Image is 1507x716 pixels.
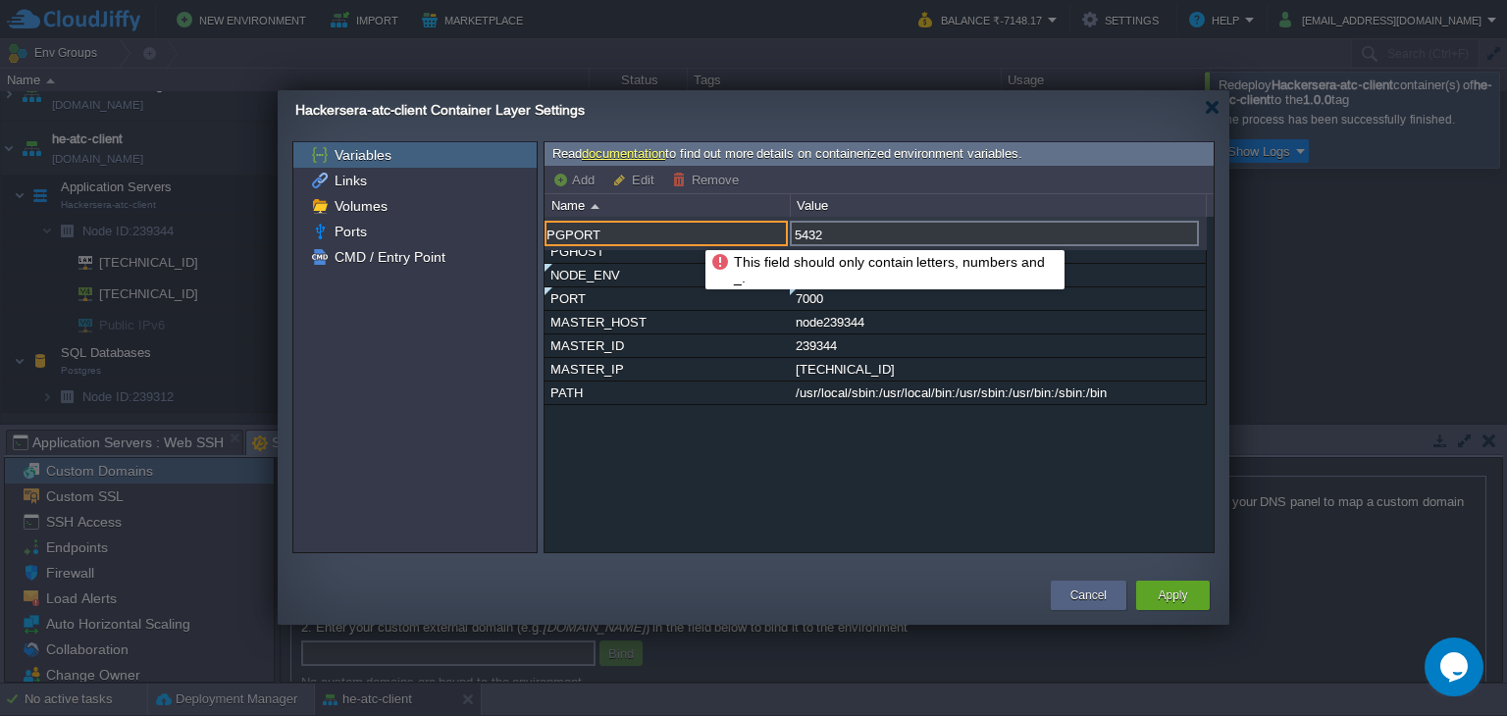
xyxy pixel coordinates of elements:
div: /usr/local/sbin:/usr/local/bin:/usr/sbin:/usr/bin:/sbin:/bin [791,382,1205,404]
div: MASTER_ID [546,334,789,357]
div: Name [546,194,790,217]
div: 239344 [791,334,1205,357]
div: PGHOST [546,240,789,263]
div: node239344 [791,311,1205,333]
div: PATH [546,382,789,404]
a: Volumes [331,197,390,215]
button: Apply [1158,586,1187,605]
a: CMD / Entry Point [331,248,448,266]
div: NODE_ENV [546,264,789,286]
div: Read to find out more details on containerized environment variables. [545,142,1214,167]
iframe: chat widget [1425,638,1487,696]
div: Value [792,194,1206,217]
span: Hackersera-atc-client Container Layer Settings [295,102,585,118]
div: This field should only contain letters, numbers and _. [710,252,1060,287]
button: Cancel [1070,586,1107,605]
a: Links [331,172,370,189]
button: Add [552,171,600,188]
a: documentation [582,146,665,161]
div: MASTER_HOST [546,311,789,333]
div: PORT [546,287,789,310]
button: Remove [672,171,745,188]
div: 7000 [791,287,1205,310]
a: Variables [331,146,394,164]
div: MASTER_IP [546,358,789,381]
button: Edit [612,171,660,188]
a: Ports [331,223,370,240]
div: [TECHNICAL_ID] [791,358,1205,381]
